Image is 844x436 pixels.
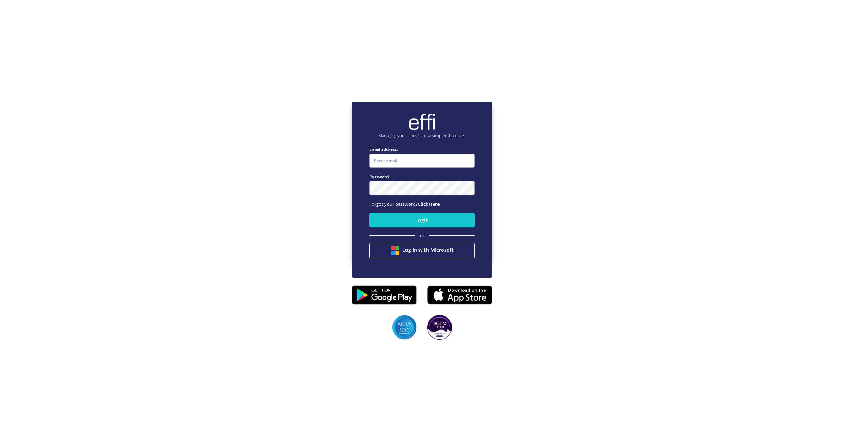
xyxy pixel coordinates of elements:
img: playstore.0fabf2e.png [352,281,417,309]
input: Enter email [369,154,475,168]
button: Login [369,213,475,227]
img: btn google [391,246,399,255]
span: Forgot your password? [369,201,440,207]
img: SOC2 badges [392,315,417,340]
img: SOC2 badges [427,315,452,340]
a: Click Here [418,201,440,207]
span: or [420,232,424,239]
label: Password [369,173,475,180]
img: brand-logo.ec75409.png [408,113,436,131]
img: appstore.8725fd3.png [427,283,492,307]
label: Email address: [369,146,475,153]
p: Managing your leads is now simpler than ever [369,133,475,139]
button: Log in with Microsoft [369,243,475,258]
